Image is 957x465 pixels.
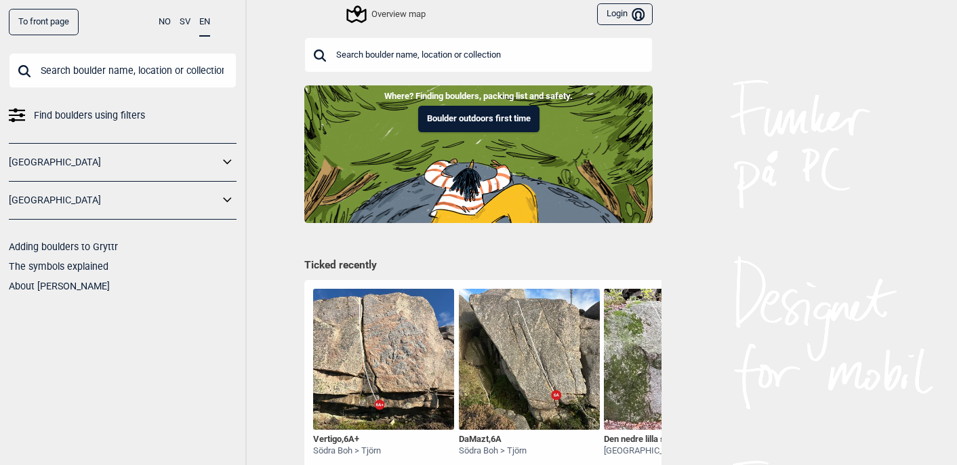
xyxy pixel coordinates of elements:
div: Overview map [348,6,426,22]
div: DaMazt , [459,434,527,445]
img: Den nedre lilla slabben [604,289,745,430]
button: Login [597,3,653,26]
button: NO [159,9,171,35]
a: [GEOGRAPHIC_DATA] [9,153,219,172]
a: Find boulders using filters [9,106,237,125]
span: 6A [491,434,502,444]
a: Adding boulders to Gryttr [9,241,118,252]
input: Search boulder name, location or collection [9,53,237,88]
a: To front page [9,9,79,35]
div: Den nedre lilla slab... , [604,434,737,445]
button: EN [199,9,210,37]
img: Da Mazt [459,289,600,430]
div: Vertigo , [313,434,381,445]
input: Search boulder name, location or collection [304,37,653,73]
img: Indoor to outdoor [304,85,653,222]
div: Södra Boh > Tjörn [459,445,527,457]
button: SV [180,9,190,35]
a: The symbols explained [9,261,108,272]
p: Where? Finding boulders, packing list and safety. [10,89,947,103]
div: [GEOGRAPHIC_DATA] > Utbyområd [604,445,737,457]
h1: Ticked recently [304,258,653,273]
span: 6A+ [344,434,359,444]
div: Södra Boh > Tjörn [313,445,381,457]
a: About [PERSON_NAME] [9,281,110,291]
button: Boulder outdoors first time [418,106,539,132]
a: [GEOGRAPHIC_DATA] [9,190,219,210]
span: Find boulders using filters [34,106,145,125]
img: Vertigo [313,289,454,430]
